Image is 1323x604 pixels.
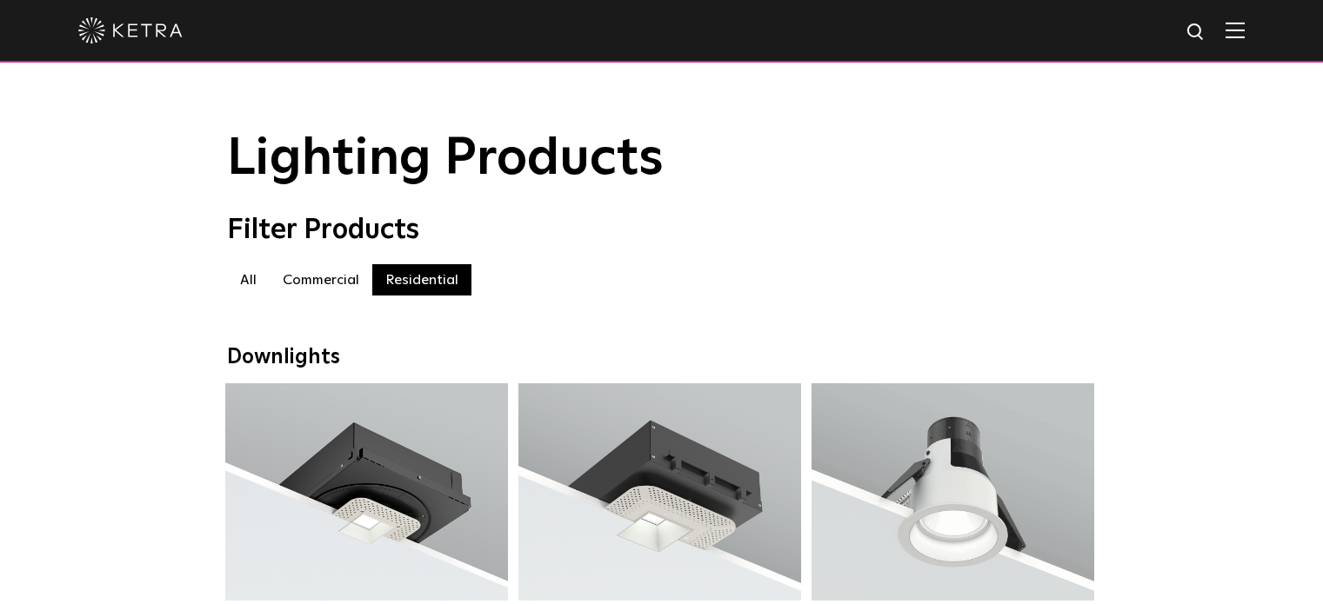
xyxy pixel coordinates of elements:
[270,264,372,295] label: Commercial
[227,345,1097,370] div: Downlights
[227,264,270,295] label: All
[1186,22,1207,43] img: search icon
[227,214,1097,247] div: Filter Products
[372,264,471,295] label: Residential
[1226,22,1245,38] img: Hamburger%20Nav.svg
[78,17,183,43] img: ketra-logo-2019-white
[227,133,664,185] span: Lighting Products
